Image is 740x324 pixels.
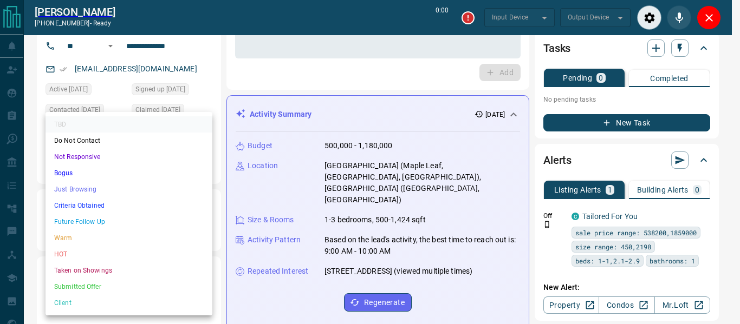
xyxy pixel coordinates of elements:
li: HOT [46,246,212,262]
li: Not Responsive [46,149,212,165]
li: Criteria Obtained [46,197,212,214]
li: Warm [46,230,212,246]
li: Future Follow Up [46,214,212,230]
li: Client [46,295,212,311]
li: Bogus [46,165,212,181]
li: Submitted Offer [46,279,212,295]
li: Taken on Showings [46,262,212,279]
li: Just Browsing [46,181,212,197]
li: Do Not Contact [46,133,212,149]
